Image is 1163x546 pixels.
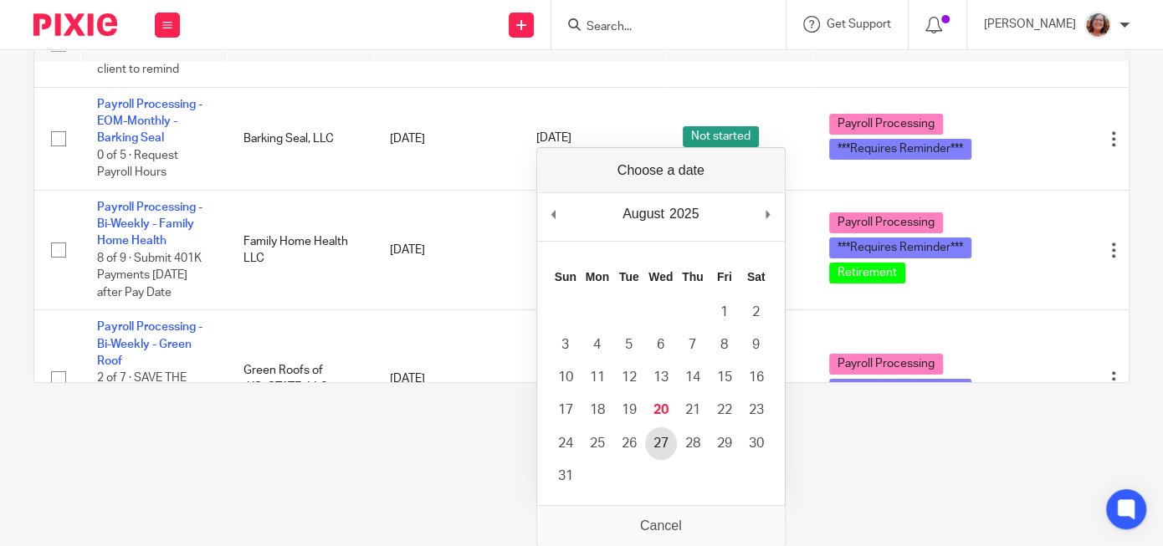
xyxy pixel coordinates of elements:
[677,361,709,394] button: 14
[97,99,202,145] a: Payroll Processing - EOM-Monthly - Barking Seal
[740,329,772,361] button: 9
[829,263,905,283] span: Retirement
[740,394,772,426] button: 23
[550,394,581,426] button: 17
[373,190,520,310] td: [DATE]
[829,114,943,135] span: Payroll Processing
[536,133,571,145] span: [DATE]
[648,270,673,283] abbr: Wednesday
[613,329,645,361] button: 5
[709,296,740,329] button: 1
[581,361,613,394] button: 11
[550,427,581,460] button: 24
[373,310,520,447] td: [DATE]
[227,87,373,190] td: Barking Seal, LLC
[97,202,202,247] a: Payroll Processing - Bi-Weekly - Family Home Health
[550,361,581,394] button: 10
[709,427,740,460] button: 29
[645,394,677,426] button: 20
[97,373,197,436] span: 2 of 7 · SAVE THE SPREADSHEET TO CLIENT FOLDER IN ONE DRIVE
[677,329,709,361] button: 7
[717,270,732,283] abbr: Friday
[747,270,766,283] abbr: Saturday
[581,394,613,426] button: 18
[586,270,609,283] abbr: Monday
[613,394,645,426] button: 19
[827,18,891,30] span: Get Support
[829,354,943,375] span: Payroll Processing
[645,427,677,460] button: 27
[373,87,520,190] td: [DATE]
[829,212,943,233] span: Payroll Processing
[97,253,202,299] span: 8 of 9 · Submit 401K Payments [DATE] after Pay Date
[581,329,613,361] button: 4
[709,394,740,426] button: 22
[709,329,740,361] button: 8
[677,394,709,426] button: 21
[613,427,645,460] button: 26
[740,296,772,329] button: 2
[683,126,759,147] span: Not started
[740,361,772,394] button: 16
[550,329,581,361] button: 3
[555,270,576,283] abbr: Sunday
[227,190,373,310] td: Family Home Health LLC
[546,202,562,227] button: Previous Month
[1084,12,1111,38] img: LB%20Reg%20Headshot%208-2-23.jpg
[581,427,613,460] button: 25
[677,427,709,460] button: 28
[227,310,373,447] td: Green Roofs of [US_STATE] LLC
[682,270,703,283] abbr: Thursday
[645,361,677,394] button: 13
[645,329,677,361] button: 6
[33,13,117,36] img: Pixie
[97,150,178,179] span: 0 of 5 · Request Payroll Hours
[550,460,581,492] button: 31
[667,202,702,227] div: 2025
[984,16,1076,33] p: [PERSON_NAME]
[740,427,772,460] button: 30
[709,361,740,394] button: 15
[760,202,776,227] button: Next Month
[585,20,735,35] input: Search
[613,361,645,394] button: 12
[619,270,639,283] abbr: Tuesday
[620,202,667,227] div: August
[97,321,202,367] a: Payroll Processing - Bi-Weekly - Green Roof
